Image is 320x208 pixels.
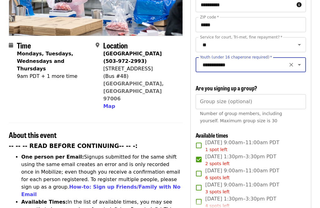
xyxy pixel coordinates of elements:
span: 3 spots left [205,189,230,194]
span: Number of group members, including yourself. Maximum group size is 30 [200,111,282,123]
label: Youth (under 16 chaperone required) [200,55,272,59]
i: map-marker-alt icon [96,42,99,48]
span: Available times [196,131,228,139]
button: Map [103,103,115,110]
strong: One person per Email: [21,154,84,160]
strong: [GEOGRAPHIC_DATA] (503-972-2993) [103,51,162,64]
span: Are you signing up a group? [196,84,257,92]
strong: Available Times: [21,199,67,205]
div: 9am PDT + 1 more time [17,73,91,80]
div: [STREET_ADDRESS] [103,65,177,73]
i: circle-info icon [297,2,302,8]
span: [DATE] 9:00am–11:00am PDT [205,181,279,195]
span: [DATE] 9:00am–11:00am PDT [205,139,279,153]
span: Location [103,40,128,51]
span: [DATE] 9:00am–11:00am PDT [205,167,279,181]
span: [DATE] 1:30pm–3:30pm PDT [205,153,276,167]
a: [GEOGRAPHIC_DATA], [GEOGRAPHIC_DATA] 97006 [103,81,164,102]
label: ZIP code [200,15,219,19]
li: Signups submitted for the same shift using the same email creates an error and is only recorded o... [21,153,183,198]
input: ZIP code [196,17,306,32]
i: calendar icon [9,42,13,48]
button: Clear [287,60,296,69]
span: 1 spot left [205,147,227,152]
strong: Mondays, Tuesdays, Wednesdays and Thursdays [17,51,73,72]
span: Map [103,103,115,109]
button: Open [295,60,304,69]
div: (Bus #48) [103,73,177,80]
span: 6 spots left [205,175,230,180]
span: 2 spots left [205,161,230,166]
a: How-to: Sign up Friends/Family with No Email [21,184,181,197]
span: About this event [9,129,57,140]
input: [object Object] [196,94,306,109]
button: Open [295,40,304,49]
span: Time [17,40,31,51]
strong: -- -- -- READ BEFORE CONTINUING-- -- -: [9,143,137,149]
label: Service for court, Tri-met, fine repayment? [200,35,282,39]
